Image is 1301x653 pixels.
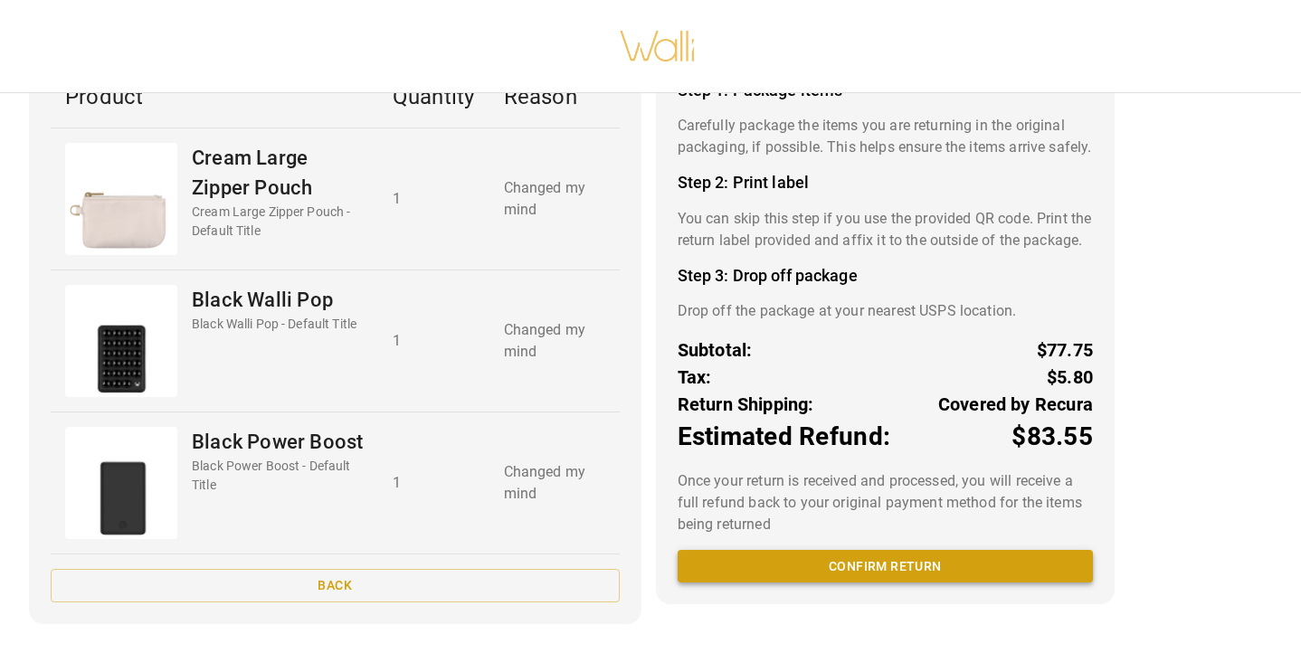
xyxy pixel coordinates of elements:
p: Black Power Boost [192,427,364,457]
p: 1 [393,330,475,352]
p: Estimated Refund: [678,418,890,456]
p: Return Shipping: [678,391,814,418]
p: Black Power Boost - Default Title [192,457,364,495]
p: Cream Large Zipper Pouch [192,143,364,203]
p: $83.55 [1011,418,1093,456]
p: Tax: [678,364,712,391]
p: Quantity [393,80,475,113]
p: Changed my mind [504,319,605,363]
p: 1 [393,188,475,210]
p: $77.75 [1037,336,1093,364]
h4: Step 3: Drop off package [678,266,1093,286]
p: Covered by Recura [938,391,1093,418]
p: Changed my mind [504,177,605,221]
p: Carefully package the items you are returning in the original packaging, if possible. This helps ... [678,115,1093,158]
p: Changed my mind [504,461,605,505]
p: 1 [393,472,475,494]
p: Cream Large Zipper Pouch - Default Title [192,203,364,241]
p: $5.80 [1047,364,1093,391]
p: You can skip this step if you use the provided QR code. Print the return label provided and affix... [678,208,1093,251]
button: Back [51,569,620,602]
button: Confirm return [678,550,1093,583]
p: Once your return is received and processed, you will receive a full refund back to your original ... [678,470,1093,535]
img: walli-inc.myshopify.com [619,7,697,85]
p: Black Walli Pop - Default Title [192,315,356,334]
p: Black Walli Pop [192,285,356,315]
p: Product [65,80,364,113]
p: Reason [504,80,605,113]
h4: Step 2: Print label [678,173,1093,193]
p: Drop off the package at your nearest USPS location. [678,300,1093,322]
p: Subtotal: [678,336,753,364]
